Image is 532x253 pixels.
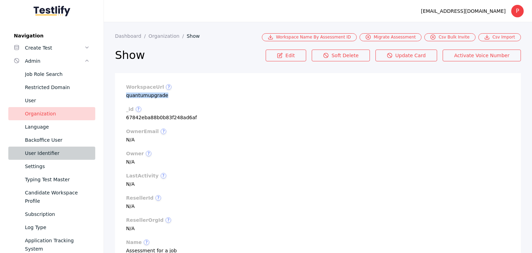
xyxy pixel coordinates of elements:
div: Settings [25,162,90,171]
section: N/A [126,151,510,165]
div: P [511,5,524,17]
a: Organization [149,33,187,39]
label: name [126,239,510,245]
div: Language [25,123,90,131]
a: Csv Bulk Invite [424,33,475,41]
section: N/A [126,195,510,209]
div: Typing Test Master [25,175,90,184]
div: [EMAIL_ADDRESS][DOMAIN_NAME] [421,7,506,15]
div: Create Test [25,44,84,52]
a: User [8,94,95,107]
a: Restricted Domain [8,81,95,94]
a: Settings [8,160,95,173]
div: User Identifier [25,149,90,157]
label: resellerOrgId [126,217,510,223]
a: Show [187,33,205,39]
div: Backoffice User [25,136,90,144]
a: Activate Voice Number [443,50,521,61]
a: Backoffice User [8,133,95,147]
section: 67842eba88b0b83f248ad6af [126,106,510,120]
a: Typing Test Master [8,173,95,186]
a: Migrate Assessment [360,33,422,41]
div: Log Type [25,223,90,232]
a: Update Card [375,50,437,61]
span: ? [144,239,149,245]
a: Soft Delete [312,50,370,61]
div: Subscription [25,210,90,218]
a: Workspace Name By Assessment ID [262,33,357,41]
label: Navigation [8,33,95,38]
a: Organization [8,107,95,120]
div: Application Tracking System [25,236,90,253]
a: Subscription [8,208,95,221]
label: owner [126,151,510,156]
label: resellerId [126,195,510,201]
section: quantumupgrade [126,84,510,98]
a: Log Type [8,221,95,234]
div: Job Role Search [25,70,90,78]
a: Candidate Workspace Profile [8,186,95,208]
section: N/A [126,217,510,231]
label: ownerEmail [126,129,510,134]
label: lastActivity [126,173,510,178]
a: Dashboard [115,33,149,39]
a: Csv Import [478,33,521,41]
a: User Identifier [8,147,95,160]
label: _id [126,106,510,112]
div: User [25,96,90,105]
span: ? [166,217,171,223]
label: workspaceUrl [126,84,510,90]
span: ? [146,151,151,156]
h2: Show [115,48,266,62]
div: Organization [25,110,90,118]
span: ? [156,195,161,201]
a: Job Role Search [8,68,95,81]
a: Language [8,120,95,133]
span: ? [161,129,166,134]
div: Candidate Workspace Profile [25,189,90,205]
section: N/A [126,129,510,142]
section: N/A [126,173,510,187]
a: Edit [266,50,306,61]
span: ? [161,173,166,178]
span: ? [136,106,141,112]
div: Admin [25,57,84,65]
span: ? [166,84,171,90]
div: Restricted Domain [25,83,90,91]
img: Testlify - Backoffice [34,6,70,16]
